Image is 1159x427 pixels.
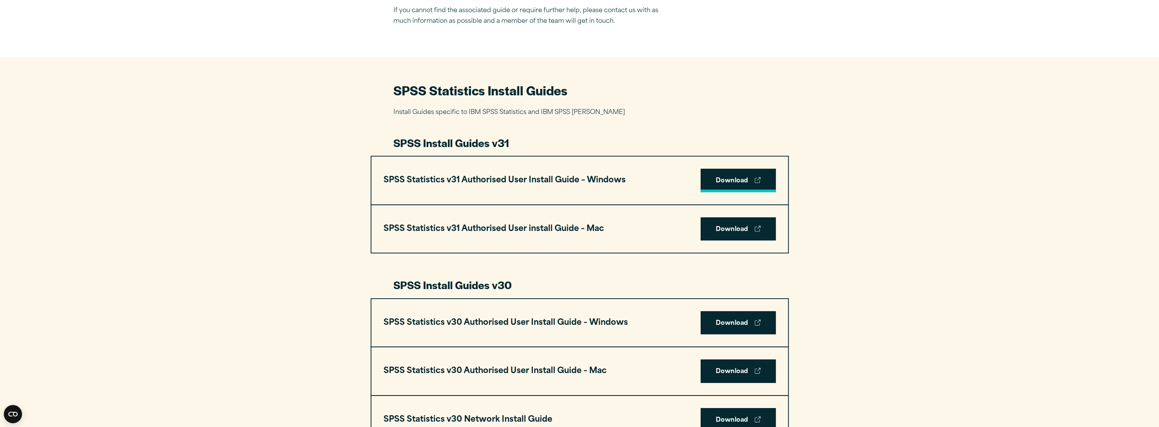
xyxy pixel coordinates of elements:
h3: SPSS Statistics v30 Authorised User Install Guide – Mac [384,364,607,378]
button: Open CMP widget [4,405,22,423]
a: Download [701,359,776,383]
h2: SPSS Statistics Install Guides [393,82,766,99]
a: Download [701,217,776,241]
h3: SPSS Statistics v31 Authorised User Install Guide – Windows [384,173,626,188]
p: Install Guides specific to IBM SPSS Statistics and IBM SPSS [PERSON_NAME] [393,107,766,118]
h3: SPSS Install Guides v31 [393,136,766,150]
p: If you cannot find the associated guide or require further help, please contact us with as much i... [393,5,660,27]
h3: SPSS Install Guides v30 [393,278,766,292]
h3: SPSS Statistics v30 Network Install Guide [384,413,552,427]
h3: SPSS Statistics v30 Authorised User Install Guide – Windows [384,316,628,330]
h3: SPSS Statistics v31 Authorised User install Guide – Mac [384,222,604,236]
a: Download [701,169,776,192]
a: Download [701,311,776,335]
